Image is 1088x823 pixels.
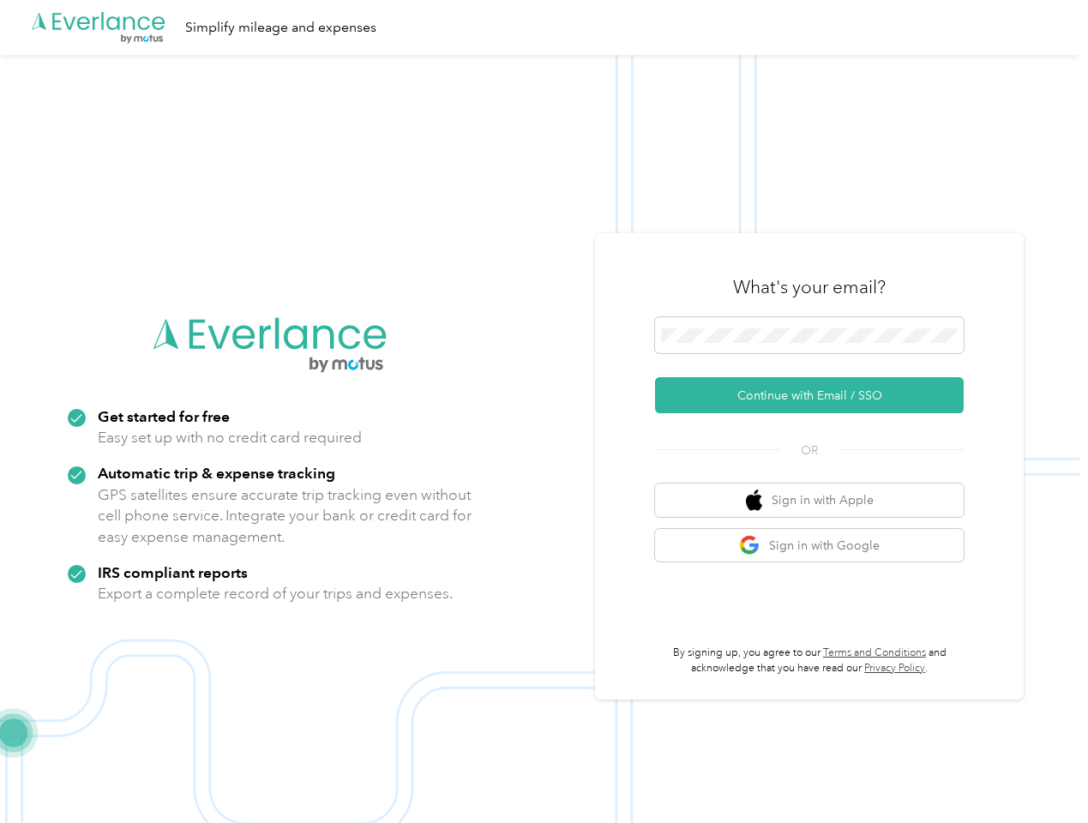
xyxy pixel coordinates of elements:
p: Export a complete record of your trips and expenses. [98,583,453,604]
p: By signing up, you agree to our and acknowledge that you have read our . [655,646,964,676]
img: apple logo [746,490,763,511]
button: Continue with Email / SSO [655,377,964,413]
strong: Automatic trip & expense tracking [98,464,335,482]
p: GPS satellites ensure accurate trip tracking even without cell phone service. Integrate your bank... [98,484,472,548]
strong: IRS compliant reports [98,563,248,581]
img: google logo [739,535,760,556]
a: Terms and Conditions [823,646,926,659]
span: OR [779,442,839,460]
p: Easy set up with no credit card required [98,427,362,448]
button: google logoSign in with Google [655,529,964,562]
button: apple logoSign in with Apple [655,484,964,517]
h3: What's your email? [733,275,886,299]
strong: Get started for free [98,407,230,425]
div: Simplify mileage and expenses [185,17,376,39]
a: Privacy Policy [864,662,925,675]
